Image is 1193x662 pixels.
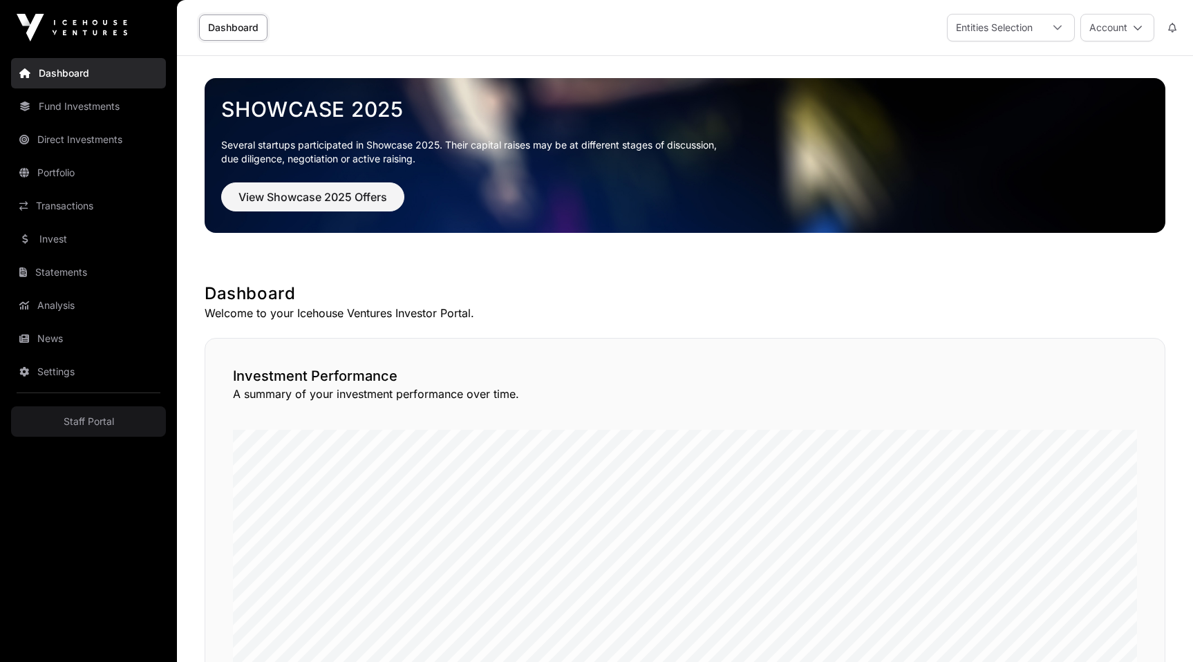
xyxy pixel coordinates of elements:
[221,196,404,210] a: View Showcase 2025 Offers
[17,14,127,41] img: Icehouse Ventures Logo
[205,283,1165,305] h1: Dashboard
[11,357,166,387] a: Settings
[948,15,1041,41] div: Entities Selection
[11,257,166,287] a: Statements
[1080,14,1154,41] button: Account
[11,191,166,221] a: Transactions
[11,158,166,188] a: Portfolio
[11,406,166,437] a: Staff Portal
[233,366,1137,386] h2: Investment Performance
[11,224,166,254] a: Invest
[11,58,166,88] a: Dashboard
[205,78,1165,233] img: Showcase 2025
[205,305,1165,321] p: Welcome to your Icehouse Ventures Investor Portal.
[11,290,166,321] a: Analysis
[221,138,1149,166] p: Several startups participated in Showcase 2025. Their capital raises may be at different stages o...
[238,189,387,205] span: View Showcase 2025 Offers
[221,182,404,211] button: View Showcase 2025 Offers
[11,91,166,122] a: Fund Investments
[233,386,1137,402] p: A summary of your investment performance over time.
[11,124,166,155] a: Direct Investments
[221,97,1149,122] a: Showcase 2025
[199,15,267,41] a: Dashboard
[11,323,166,354] a: News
